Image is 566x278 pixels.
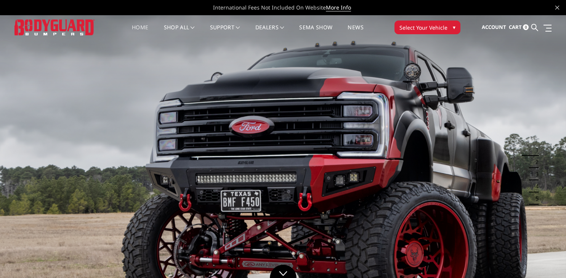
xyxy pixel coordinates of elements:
[348,25,363,40] a: News
[531,156,539,168] button: 2 of 5
[482,17,506,38] a: Account
[531,192,539,205] button: 5 of 5
[509,17,529,38] a: Cart 0
[509,24,522,30] span: Cart
[164,25,195,40] a: shop all
[531,180,539,192] button: 4 of 5
[270,265,297,278] a: Click to Down
[14,19,95,35] img: BODYGUARD BUMPERS
[394,21,460,34] button: Select Your Vehicle
[482,24,506,30] span: Account
[326,4,351,11] a: More Info
[210,25,240,40] a: Support
[453,23,455,31] span: ▾
[132,25,148,40] a: Home
[255,25,284,40] a: Dealers
[299,25,332,40] a: SEMA Show
[399,24,447,32] span: Select Your Vehicle
[531,168,539,180] button: 3 of 5
[523,24,529,30] span: 0
[531,144,539,156] button: 1 of 5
